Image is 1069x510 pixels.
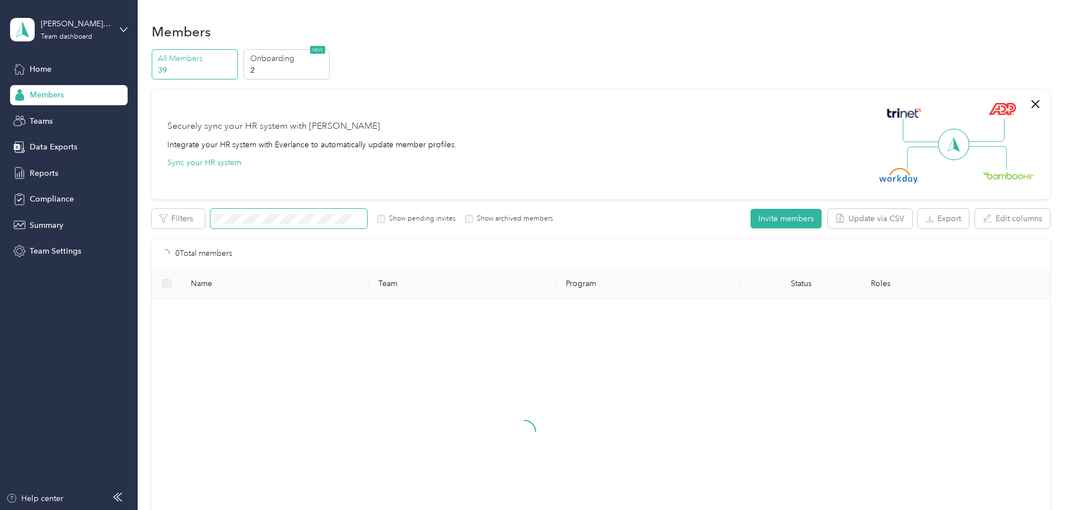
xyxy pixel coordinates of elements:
span: Compliance [30,193,74,205]
div: [PERSON_NAME] - PLK [41,18,111,30]
p: Onboarding [250,53,326,64]
span: Name [191,279,360,288]
span: Summary [30,219,63,231]
img: Line Left Down [907,146,946,169]
img: Line Right Down [968,146,1007,170]
button: Filters [152,209,205,228]
button: Sync your HR system [167,157,241,169]
span: Home [30,63,51,75]
th: Team [369,269,557,300]
h1: Members [152,26,211,38]
p: 2 [250,64,326,76]
span: Team Settings [30,245,81,257]
span: Members [30,89,64,101]
img: Workday [879,168,918,184]
span: Data Exports [30,141,77,153]
button: Help center [6,493,63,504]
th: Roles [862,269,1049,300]
img: ADP [988,102,1016,115]
button: Export [918,209,969,228]
th: Status [740,269,862,300]
span: Reports [30,167,58,179]
button: Edit columns [975,209,1050,228]
div: Team dashboard [41,34,92,40]
img: BambooHR [983,171,1034,179]
p: 39 [158,64,234,76]
img: Trinet [884,105,923,121]
label: Show pending invites [385,214,456,224]
p: All Members [158,53,234,64]
th: Name [182,269,369,300]
div: Securely sync your HR system with [PERSON_NAME] [167,120,380,133]
div: Integrate your HR system with Everlance to automatically update member profiles. [167,139,457,151]
span: Teams [30,115,53,127]
button: Invite members [751,209,822,228]
label: Show archived members [473,214,553,224]
iframe: Everlance-gr Chat Button Frame [1006,447,1069,510]
th: Program [557,269,740,300]
img: Line Left Up [903,119,942,143]
span: NEW [310,46,325,54]
button: Update via CSV [828,209,912,228]
p: 0 Total members [175,247,232,260]
img: Line Right Up [965,119,1005,142]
